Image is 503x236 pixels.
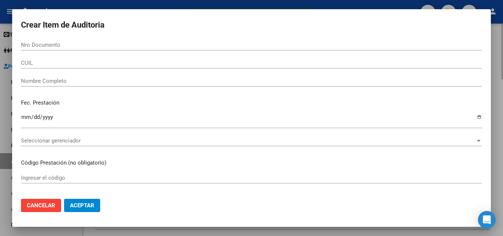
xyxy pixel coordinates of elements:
[478,211,496,229] div: Open Intercom Messenger
[21,18,482,32] h2: Crear Item de Auditoria
[21,137,475,144] span: Seleccionar gerenciador
[21,199,61,212] button: Cancelar
[21,159,482,167] p: Código Prestación (no obligatorio)
[70,202,94,209] span: Aceptar
[21,99,482,107] p: Fec. Prestación
[64,199,100,212] button: Aceptar
[27,202,55,209] span: Cancelar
